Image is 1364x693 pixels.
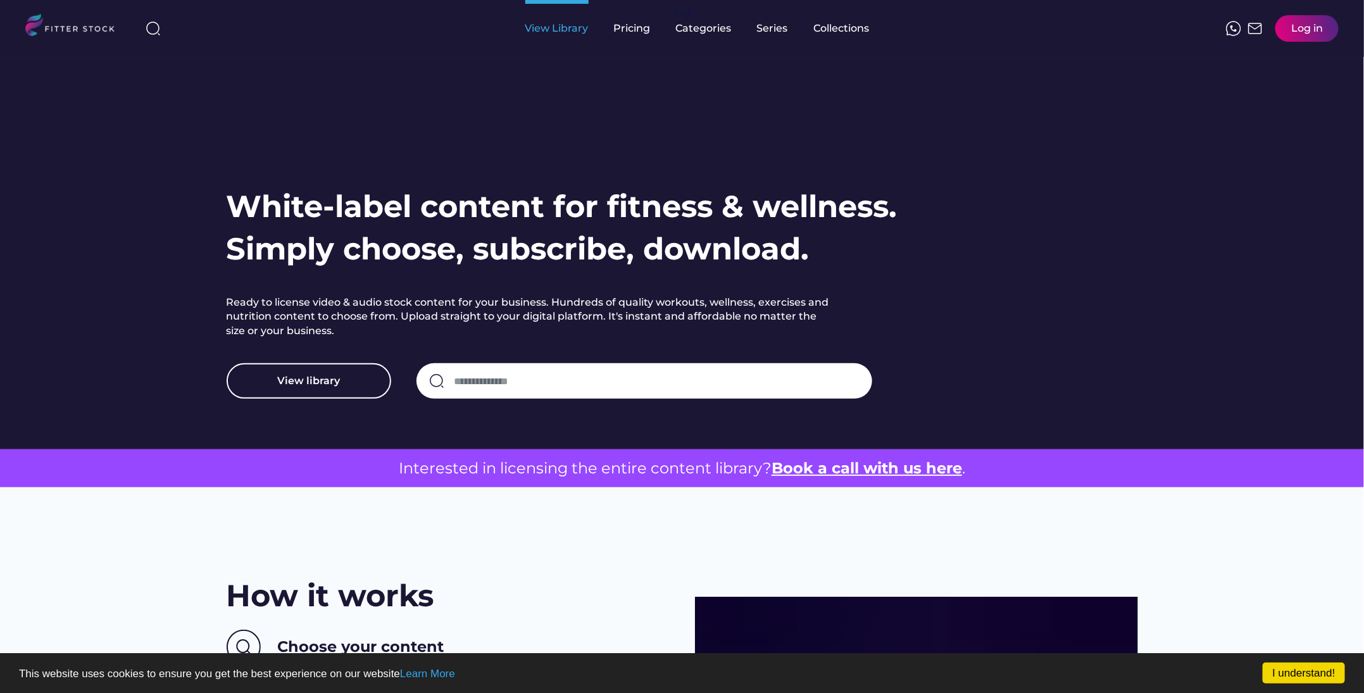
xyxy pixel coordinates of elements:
div: Pricing [614,22,651,35]
div: Log in [1291,22,1323,35]
div: Series [757,22,789,35]
a: Book a call with us here [772,459,962,477]
h3: Choose your content [278,636,444,658]
div: View Library [525,22,589,35]
h2: How it works [227,575,434,617]
img: Group%201000002437%20%282%29.svg [227,630,261,665]
h2: Ready to license video & audio stock content for your business. Hundreds of quality workouts, wel... [227,296,834,338]
img: search-normal.svg [429,373,444,389]
img: search-normal%203.svg [146,21,161,36]
div: Categories [676,22,732,35]
img: Frame%2051.svg [1248,21,1263,36]
p: This website uses cookies to ensure you get the best experience on our website [19,668,1345,679]
img: LOGO.svg [25,14,125,40]
a: Learn More [400,668,455,680]
h1: White-label content for fitness & wellness. Simply choose, subscribe, download. [227,185,898,270]
button: View library [227,363,391,399]
a: I understand! [1263,663,1345,684]
img: meteor-icons_whatsapp%20%281%29.svg [1226,21,1241,36]
div: Collections [814,22,870,35]
div: fvck [676,6,692,19]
